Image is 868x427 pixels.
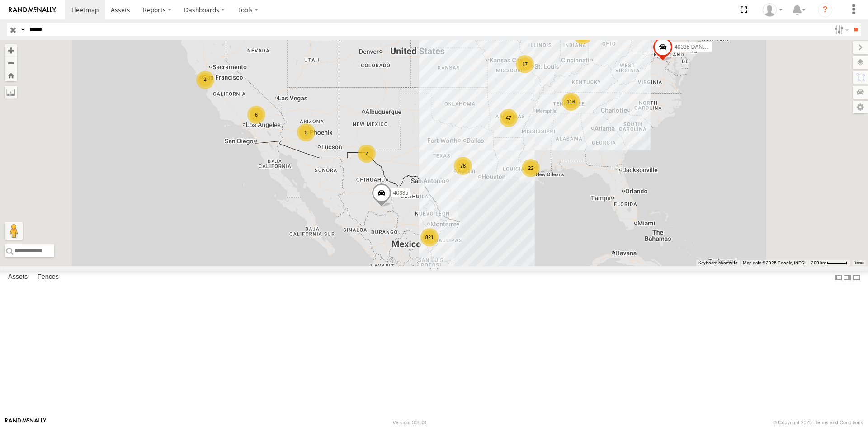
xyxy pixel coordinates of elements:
div: 821 [420,228,439,246]
label: Hide Summary Table [852,271,861,284]
a: Visit our Website [5,418,47,427]
label: Assets [4,271,32,284]
a: Terms and Conditions [815,420,863,425]
span: 40335 DAÑADO [675,44,714,50]
div: 7 [358,145,376,163]
button: Zoom out [5,56,17,69]
label: Search Query [19,23,26,36]
div: © Copyright 2025 - [773,420,863,425]
button: Zoom Home [5,69,17,81]
span: 40335 [393,190,408,196]
label: Measure [5,86,17,99]
img: rand-logo.svg [9,7,56,13]
div: Carlos Ortiz [759,3,786,17]
div: 17 [516,55,534,73]
div: 6 [247,106,265,124]
div: 78 [454,157,472,175]
div: Version: 308.01 [393,420,427,425]
div: 22 [522,159,540,177]
label: Search Filter Options [831,23,850,36]
div: 47 [500,109,518,127]
div: 116 [562,93,580,111]
button: Drag Pegman onto the map to open Street View [5,222,23,240]
label: Dock Summary Table to the Left [834,271,843,284]
button: Keyboard shortcuts [698,260,737,266]
label: Fences [33,271,63,284]
i: ? [818,3,832,17]
a: Terms (opens in new tab) [854,261,864,265]
label: Map Settings [853,101,868,113]
div: 4 [196,71,214,89]
div: 94 [574,26,592,44]
label: Dock Summary Table to the Right [843,271,852,284]
button: Zoom in [5,44,17,56]
div: 5 [297,123,315,141]
span: Map data ©2025 Google, INEGI [743,260,806,265]
button: Map Scale: 200 km per 42 pixels [808,260,850,266]
span: 200 km [811,260,826,265]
